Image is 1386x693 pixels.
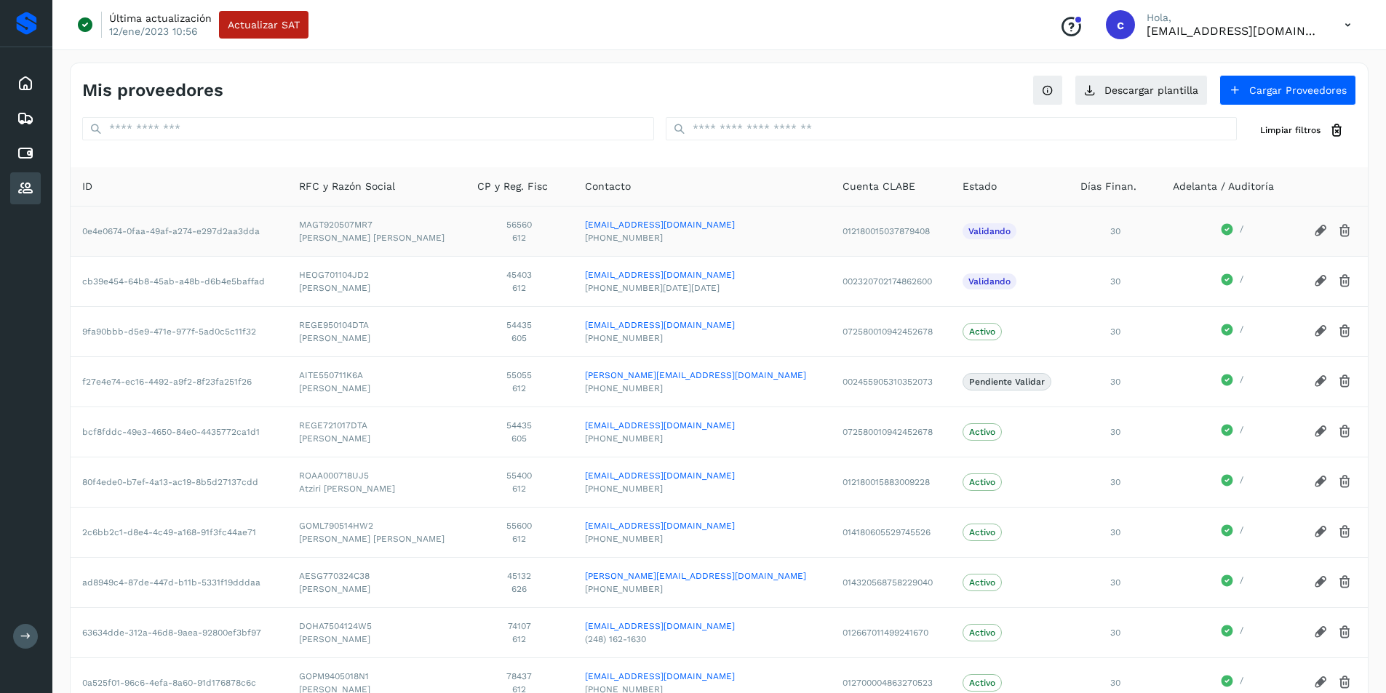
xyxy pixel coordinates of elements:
span: Contacto [585,179,631,194]
span: 612 [477,382,562,395]
p: Validando [968,276,1011,287]
button: Descargar plantilla [1075,75,1208,105]
span: Adelanta / Auditoría [1173,179,1274,194]
p: Validando [968,226,1011,236]
span: 30 [1110,628,1120,638]
a: [EMAIL_ADDRESS][DOMAIN_NAME] [585,268,819,281]
a: [EMAIL_ADDRESS][DOMAIN_NAME] [585,519,819,532]
span: 30 [1110,377,1120,387]
span: [PHONE_NUMBER] [585,231,819,244]
span: [PERSON_NAME] [299,582,453,596]
span: [PERSON_NAME] [PERSON_NAME] [299,532,453,545]
div: / [1173,674,1290,692]
span: [PERSON_NAME] [PERSON_NAME] [299,231,453,244]
span: 54435 [477,419,562,432]
span: [PHONE_NUMBER] [585,432,819,445]
div: Proveedores [10,172,41,204]
span: 605 [477,332,562,345]
span: [PHONE_NUMBER] [585,532,819,545]
span: (248) 162-1630 [585,633,819,646]
td: 002455905310352073 [831,356,950,406]
p: Activo [969,577,995,588]
a: [EMAIL_ADDRESS][DOMAIN_NAME] [585,419,819,432]
p: Activo [969,427,995,437]
p: Activo [969,327,995,337]
span: 45403 [477,268,562,281]
span: 30 [1110,276,1120,287]
td: bcf8fddc-49e3-4650-84e0-4435772ca1d1 [71,406,287,457]
span: 55055 [477,369,562,382]
h4: Mis proveedores [82,80,223,101]
p: Activo [969,678,995,688]
span: GOML790514HW2 [299,519,453,532]
span: Días Finan. [1080,179,1136,194]
span: 56560 [477,218,562,231]
td: 012180015037879408 [831,206,950,256]
span: [PHONE_NUMBER] [585,332,819,345]
span: REGE721017DTA [299,419,453,432]
div: Inicio [10,68,41,100]
span: 30 [1110,678,1120,688]
span: 45132 [477,569,562,582]
button: Actualizar SAT [219,11,308,39]
div: / [1173,574,1290,591]
span: 612 [477,231,562,244]
div: / [1173,273,1290,290]
span: [PHONE_NUMBER] [585,582,819,596]
div: / [1173,223,1290,240]
a: [EMAIL_ADDRESS][DOMAIN_NAME] [585,469,819,482]
span: 55400 [477,469,562,482]
td: 072580010942452678 [831,306,950,356]
td: 63634dde-312a-46d8-9aea-92800ef3bf97 [71,607,287,657]
span: AESG770324C38 [299,569,453,582]
span: [PERSON_NAME] [299,432,453,445]
span: [PERSON_NAME] [299,332,453,345]
td: cb39e454-64b8-45ab-a48b-d6b4e5baffad [71,256,287,306]
span: Limpiar filtros [1260,124,1321,137]
p: Activo [969,628,995,638]
td: 012180015883009228 [831,457,950,507]
span: Actualizar SAT [228,20,300,30]
a: [EMAIL_ADDRESS][DOMAIN_NAME] [585,670,819,683]
span: 30 [1110,427,1120,437]
span: AITE550711K6A [299,369,453,382]
span: [PERSON_NAME] [299,281,453,295]
td: 0e4e0674-0faa-49af-a274-e297d2aa3dda [71,206,287,256]
button: Limpiar filtros [1248,117,1356,144]
div: / [1173,423,1290,441]
span: 612 [477,633,562,646]
td: 014320568758229040 [831,557,950,607]
td: 012667011499241670 [831,607,950,657]
span: Cuenta CLABE [843,179,915,194]
td: f27e4e74-ec16-4492-a9f2-8f23fa251f26 [71,356,287,406]
span: [PHONE_NUMBER] [585,382,819,395]
div: / [1173,323,1290,340]
span: CP y Reg. Fisc [477,179,548,194]
span: MAGT920507MR7 [299,218,453,231]
span: DOHA7504124W5 [299,620,453,633]
span: 30 [1110,327,1120,337]
td: 2c6bb2c1-d8e4-4c49-a168-91f3fc44ae71 [71,507,287,557]
span: 55600 [477,519,562,532]
a: [EMAIL_ADDRESS][DOMAIN_NAME] [585,620,819,633]
div: / [1173,373,1290,390]
span: Atziri [PERSON_NAME] [299,482,453,495]
p: Activo [969,527,995,537]
button: Cargar Proveedores [1219,75,1356,105]
span: HEOG701104JD2 [299,268,453,281]
p: Activo [969,477,995,487]
div: / [1173,624,1290,641]
p: contabilidad5@easo.com [1147,24,1321,38]
span: ROAA000718UJ5 [299,469,453,482]
td: 9fa90bbb-d5e9-471e-977f-5ad0c5c11f32 [71,306,287,356]
td: ad8949c4-87de-447d-b11b-5331f19dddaa [71,557,287,607]
p: Hola, [1147,12,1321,24]
span: 74107 [477,620,562,633]
span: 30 [1110,527,1120,537]
a: [EMAIL_ADDRESS][DOMAIN_NAME] [585,218,819,231]
span: RFC y Razón Social [299,179,395,194]
span: Estado [963,179,997,194]
span: 78437 [477,670,562,683]
span: 30 [1110,577,1120,588]
div: Cuentas por pagar [10,137,41,169]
